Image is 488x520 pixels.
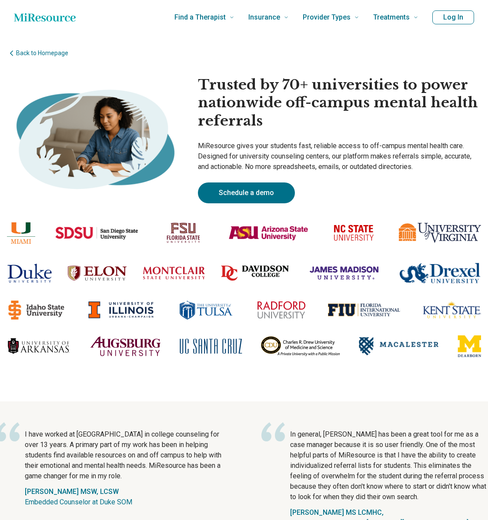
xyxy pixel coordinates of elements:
img: University of Arkansas [7,338,71,354]
img: Duke University [7,263,52,283]
a: Back to Homepage [7,49,481,58]
img: San Diego State University [55,223,138,243]
img: University of Virginia [399,223,481,243]
p: I have worked at [GEOGRAPHIC_DATA] in college counseling for over 13 years. A primary part of my ... [25,429,227,481]
span: Provider Types [303,11,351,23]
img: The University of Tulsa [176,298,235,322]
img: Kent State University [423,301,481,318]
img: Arizona State University [228,225,308,241]
div: [PERSON_NAME] MSW, LCSW [25,487,227,497]
span: Treatments [373,11,410,23]
button: Log In [432,10,474,24]
img: Florida State University [158,218,209,248]
img: Radford University [257,301,305,319]
span: Insurance [248,11,280,23]
a: Home page [14,9,76,26]
h1: Trusted by 70+ universities to power nationwide off-campus mental health referrals [198,76,481,130]
img: University of Miami [7,222,35,244]
img: University of Michigan-Dearborn [458,335,481,357]
img: University of California at Santa Cruz [180,338,242,354]
img: University of Illinois at Urbana-Champaign [88,301,154,319]
a: Schedule a demo [198,182,295,203]
img: Montclair State University [143,267,205,279]
img: Drexel University [399,262,481,284]
img: Elon University [68,265,127,281]
img: Augsburg University [90,336,160,356]
p: Embedded Counselor at Duke SOM [25,497,227,507]
img: Florida International University [328,303,400,316]
img: Macalester College [359,337,438,356]
img: James Madison University [305,262,383,284]
p: MiResource gives your students fast, reliable access to off-campus mental health care. Designed f... [198,141,481,172]
span: Find a Therapist [174,11,226,23]
img: Idaho State University [7,299,66,321]
img: Charles R. Drew University of Medicine and Science [261,336,340,356]
img: North Carolina State University [328,221,379,245]
img: Davidson College [221,265,289,281]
